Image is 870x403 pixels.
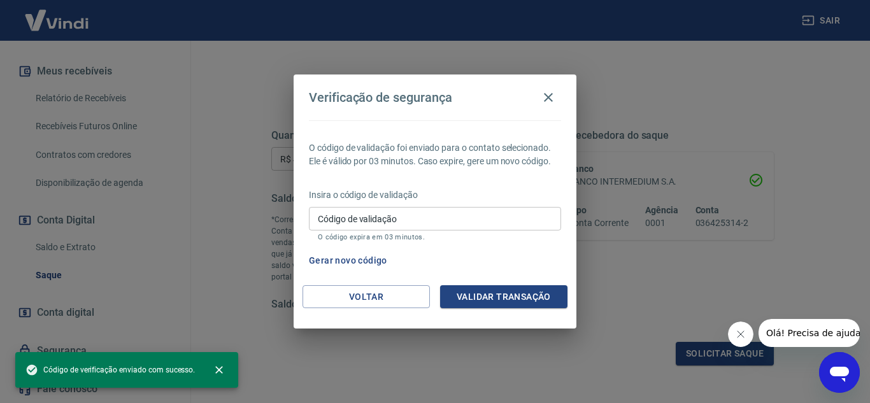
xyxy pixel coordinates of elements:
[309,90,452,105] h4: Verificação de segurança
[8,9,107,19] span: Olá! Precisa de ajuda?
[759,319,860,347] iframe: Mensagem da empresa
[205,356,233,384] button: close
[318,233,552,241] p: O código expira em 03 minutos.
[25,364,195,376] span: Código de verificação enviado com sucesso.
[309,141,561,168] p: O código de validação foi enviado para o contato selecionado. Ele é válido por 03 minutos. Caso e...
[309,188,561,202] p: Insira o código de validação
[728,322,753,347] iframe: Fechar mensagem
[304,249,392,272] button: Gerar novo código
[440,285,567,309] button: Validar transação
[303,285,430,309] button: Voltar
[819,352,860,393] iframe: Botão para abrir a janela de mensagens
